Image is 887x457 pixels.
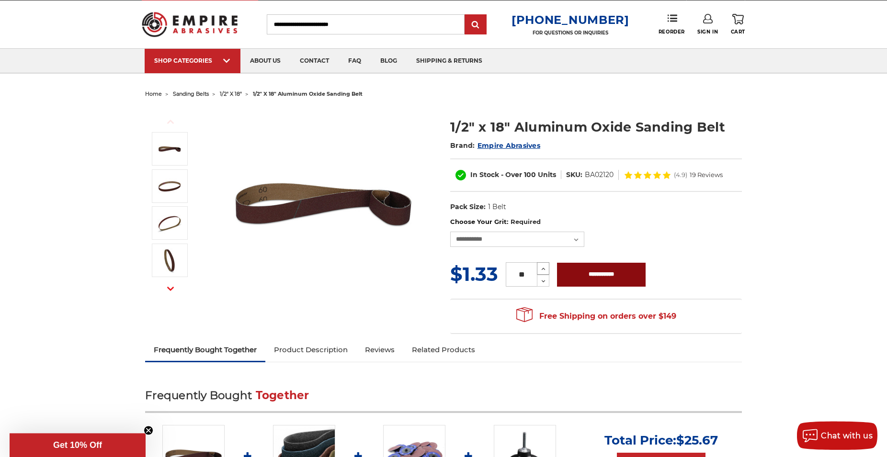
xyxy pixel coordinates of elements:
a: Related Products [403,339,484,360]
a: Empire Abrasives [478,141,540,150]
a: sanding belts [173,90,209,97]
span: 100 [524,170,536,179]
img: 1/2" x 18" Sanding Belt AOX [158,211,182,235]
button: Previous [159,111,182,132]
a: Reorder [659,14,685,34]
a: about us [240,49,290,73]
img: 1/2" x 18" Aluminum Oxide File Belt [158,137,182,161]
span: (4.9) [674,172,687,178]
span: - Over [501,170,522,179]
span: 1/2" x 18" aluminum oxide sanding belt [253,90,363,97]
div: Get 10% OffClose teaser [10,433,146,457]
input: Submit [466,15,485,34]
a: 1/2" x 18" [220,90,242,97]
dd: 1 Belt [488,202,506,212]
a: [PHONE_NUMBER] [512,13,629,27]
img: Empire Abrasives [142,6,238,43]
img: 1/2" x 18" - Aluminum Oxide Sanding Belt [158,248,182,272]
span: $1.33 [450,262,498,286]
span: Sign In [697,29,718,35]
button: Next [159,279,182,299]
img: 1/2" x 18" Aluminum Oxide Sanding Belt [158,174,182,198]
span: 19 Reviews [690,172,723,178]
span: In Stock [470,170,499,179]
p: Total Price: [604,433,718,448]
a: Cart [731,14,745,35]
dd: BA02120 [585,170,614,180]
small: Required [511,218,541,225]
a: Reviews [356,339,403,360]
span: Chat with us [821,431,873,440]
label: Choose Your Grit: [450,217,742,227]
h1: 1/2" x 18" Aluminum Oxide Sanding Belt [450,118,742,136]
dt: SKU: [566,170,582,180]
dt: Pack Size: [450,202,486,212]
button: Close teaser [144,425,153,435]
span: Frequently Bought [145,389,252,402]
button: Chat with us [797,421,877,450]
span: Together [256,389,309,402]
a: blog [371,49,407,73]
a: home [145,90,162,97]
span: Brand: [450,141,475,150]
p: FOR QUESTIONS OR INQUIRIES [512,30,629,36]
span: Get 10% Off [53,440,102,450]
img: 1/2" x 18" Aluminum Oxide File Belt [227,108,419,299]
span: Free Shipping on orders over $149 [516,307,676,326]
span: Units [538,170,556,179]
a: Frequently Bought Together [145,339,265,360]
div: SHOP CATEGORIES [154,57,231,64]
a: faq [339,49,371,73]
span: $25.67 [676,433,718,448]
a: Product Description [265,339,356,360]
span: Cart [731,29,745,35]
a: contact [290,49,339,73]
a: shipping & returns [407,49,492,73]
span: Reorder [659,29,685,35]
